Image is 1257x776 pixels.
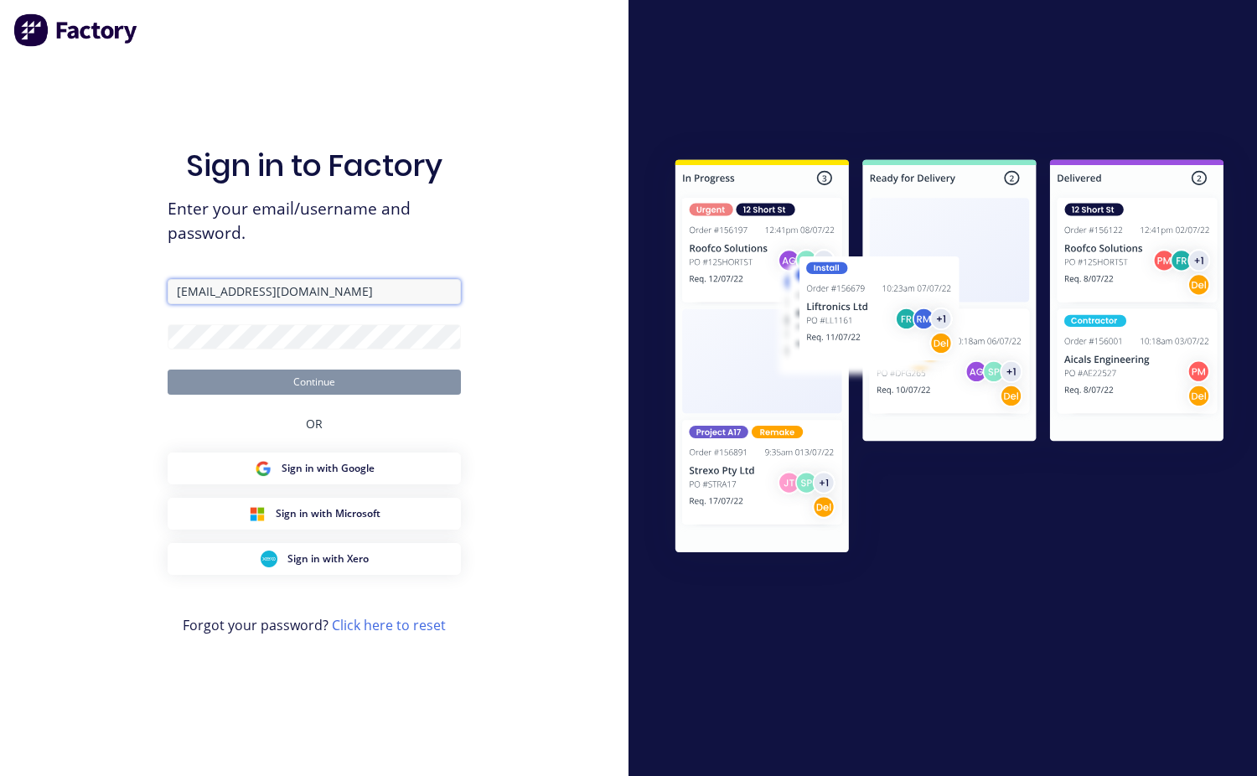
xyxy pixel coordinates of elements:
[168,370,461,395] button: Continue
[168,453,461,484] button: Google Sign inSign in with Google
[332,616,446,634] a: Click here to reset
[168,279,461,304] input: Email/Username
[186,147,442,184] h1: Sign in to Factory
[306,395,323,453] div: OR
[276,506,380,521] span: Sign in with Microsoft
[261,551,277,567] img: Xero Sign in
[282,461,375,476] span: Sign in with Google
[249,505,266,522] img: Microsoft Sign in
[13,13,139,47] img: Factory
[287,551,369,566] span: Sign in with Xero
[168,498,461,530] button: Microsoft Sign inSign in with Microsoft
[183,615,446,635] span: Forgot your password?
[642,129,1257,588] img: Sign in
[168,197,461,246] span: Enter your email/username and password.
[168,543,461,575] button: Xero Sign inSign in with Xero
[255,460,272,477] img: Google Sign in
